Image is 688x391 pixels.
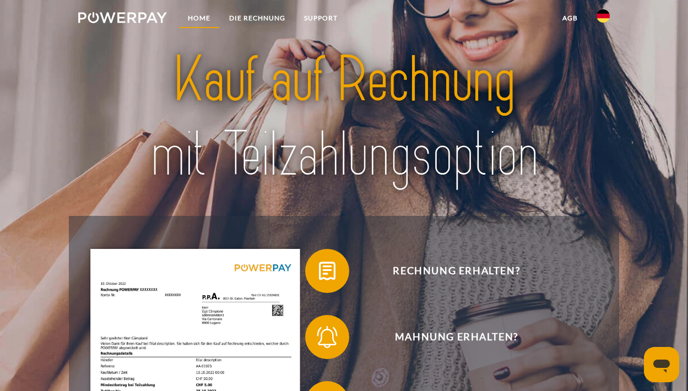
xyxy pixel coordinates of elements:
button: Mahnung erhalten? [305,315,592,359]
a: agb [553,8,587,28]
span: Rechnung erhalten? [322,249,592,293]
img: title-powerpay_de.svg [104,39,583,196]
button: Rechnung erhalten? [305,249,592,293]
span: Mahnung erhalten? [322,315,592,359]
img: qb_bell.svg [313,323,341,351]
img: qb_bill.svg [313,257,341,285]
a: Home [178,8,220,28]
a: SUPPORT [295,8,347,28]
img: logo-powerpay-white.svg [78,12,167,23]
img: de [597,9,610,23]
iframe: Schaltfläche zum Öffnen des Messaging-Fensters [644,347,679,382]
a: DIE RECHNUNG [220,8,295,28]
